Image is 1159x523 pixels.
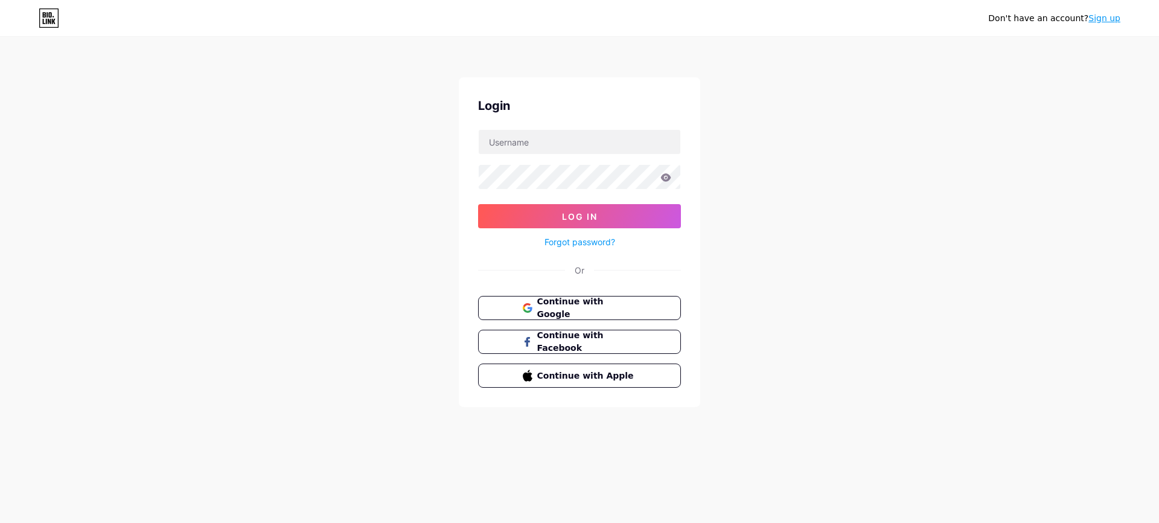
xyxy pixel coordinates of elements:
a: Forgot password? [544,236,615,248]
span: Continue with Facebook [537,329,637,355]
span: Continue with Google [537,295,637,321]
input: Username [479,130,680,154]
span: Log In [562,211,598,222]
div: Login [478,97,681,115]
button: Continue with Google [478,296,681,320]
span: Continue with Apple [537,370,637,382]
button: Continue with Facebook [478,330,681,354]
button: Continue with Apple [478,364,681,388]
div: Don't have an account? [988,12,1120,25]
div: Or [575,264,584,277]
button: Log In [478,204,681,228]
a: Sign up [1088,13,1120,23]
